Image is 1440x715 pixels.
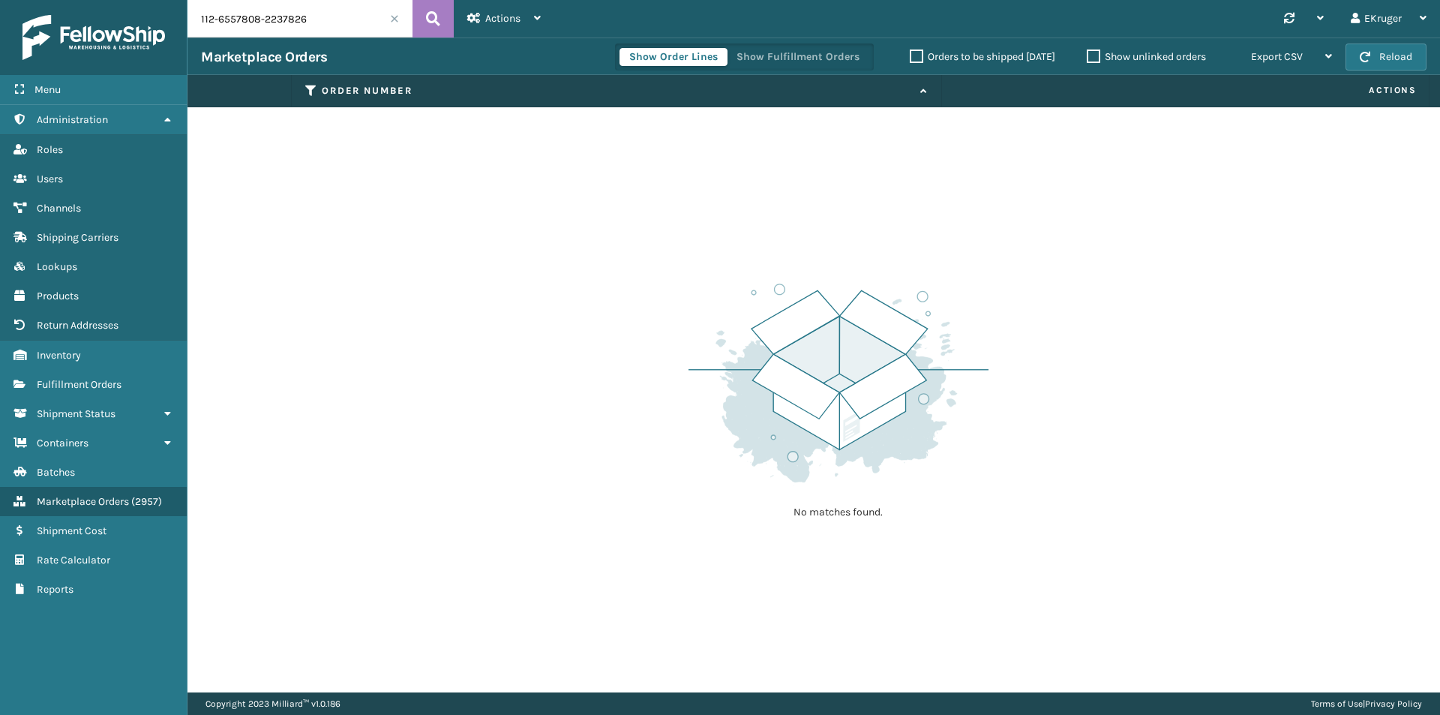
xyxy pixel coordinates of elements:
[37,202,81,215] span: Channels
[1345,44,1426,71] button: Reload
[37,466,75,479] span: Batches
[727,48,869,66] button: Show Fulfillment Orders
[322,84,913,98] label: Order Number
[1251,50,1303,63] span: Export CSV
[1311,692,1422,715] div: |
[37,495,129,508] span: Marketplace Orders
[37,173,63,185] span: Users
[205,692,340,715] p: Copyright 2023 Milliard™ v 1.0.186
[37,378,121,391] span: Fulfillment Orders
[910,50,1055,63] label: Orders to be shipped [DATE]
[37,143,63,156] span: Roles
[37,290,79,302] span: Products
[37,437,88,449] span: Containers
[485,12,520,25] span: Actions
[37,349,81,362] span: Inventory
[1365,698,1422,709] a: Privacy Policy
[37,554,110,566] span: Rate Calculator
[37,260,77,273] span: Lookups
[946,78,1426,103] span: Actions
[201,48,327,66] h3: Marketplace Orders
[37,407,115,420] span: Shipment Status
[37,583,73,596] span: Reports
[22,15,165,60] img: logo
[37,231,118,244] span: Shipping Carriers
[131,495,162,508] span: ( 2957 )
[37,319,118,332] span: Return Addresses
[1311,698,1363,709] a: Terms of Use
[619,48,727,66] button: Show Order Lines
[37,113,108,126] span: Administration
[37,524,106,537] span: Shipment Cost
[1087,50,1206,63] label: Show unlinked orders
[34,83,61,96] span: Menu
